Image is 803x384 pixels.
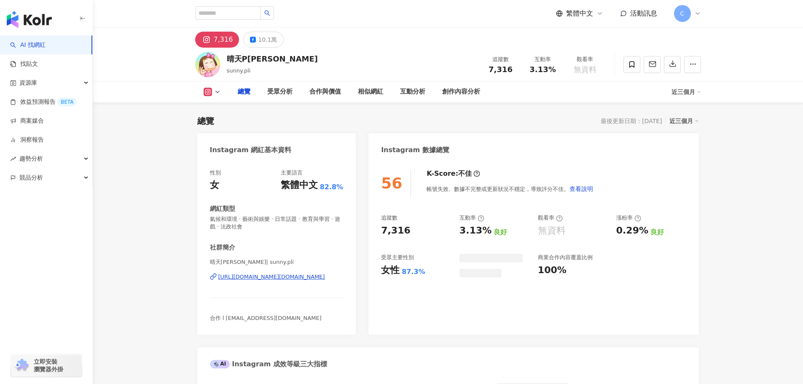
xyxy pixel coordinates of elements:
div: 合作與價值 [309,87,341,97]
div: 女性 [381,264,400,277]
span: 趨勢分析 [19,149,43,168]
div: [URL][DOMAIN_NAME][DOMAIN_NAME] [218,273,325,281]
div: 社群簡介 [210,243,235,252]
span: 活動訊息 [630,9,657,17]
a: 洞察報告 [10,136,44,144]
span: 晴天[PERSON_NAME]| sunny.pli [210,258,344,266]
div: 繁體中文 [281,179,318,192]
div: 互動率 [459,214,484,222]
a: 商案媒合 [10,117,44,125]
div: 性別 [210,169,221,177]
div: 7,316 [381,224,411,237]
a: searchAI 找網紅 [10,41,46,49]
a: chrome extension立即安裝 瀏覽器外掛 [11,354,82,377]
span: rise [10,156,16,162]
div: 商業合作內容覆蓋比例 [538,254,593,261]
span: 競品分析 [19,168,43,187]
span: 氣候和環境 · 藝術與娛樂 · 日常話題 · 教育與學習 · 遊戲 · 法政社會 [210,215,344,231]
div: 無資料 [538,224,566,237]
div: 互動分析 [400,87,425,97]
div: 最後更新日期：[DATE] [601,118,662,124]
div: 87.3% [402,267,425,277]
a: 找貼文 [10,60,38,68]
div: 7,316 [214,34,233,46]
span: 資源庫 [19,73,37,92]
div: 總覽 [197,115,214,127]
div: 主要語言 [281,169,303,177]
span: 查看說明 [569,185,593,192]
div: 良好 [494,228,507,237]
div: 晴天P[PERSON_NAME] [227,54,318,64]
div: 良好 [650,228,664,237]
img: chrome extension [13,359,30,372]
div: 追蹤數 [485,55,517,64]
div: 10.1萬 [258,34,277,46]
div: AI [210,360,230,368]
span: C [680,9,685,18]
div: Instagram 網紅基本資料 [210,145,292,155]
span: 繁體中文 [566,9,593,18]
div: Instagram 數據總覽 [381,145,449,155]
span: 7,316 [489,65,513,74]
div: 互動率 [527,55,559,64]
div: 總覽 [238,87,250,97]
div: 受眾主要性別 [381,254,414,261]
div: 0.29% [616,224,648,237]
div: 近三個月 [671,85,701,99]
div: 相似網紅 [358,87,383,97]
span: 82.8% [320,183,344,192]
div: 觀看率 [569,55,601,64]
button: 查看說明 [569,180,594,197]
button: 10.1萬 [243,32,284,48]
div: 100% [538,264,567,277]
div: 漲粉率 [616,214,641,222]
div: 56 [381,175,402,192]
a: 效益預測報告BETA [10,98,77,106]
img: logo [7,11,52,28]
div: 不佳 [458,169,472,178]
span: sunny.pli [227,67,251,74]
a: [URL][DOMAIN_NAME][DOMAIN_NAME] [210,273,344,281]
div: 網紅類型 [210,204,235,213]
span: search [264,10,270,16]
div: 女 [210,179,219,192]
div: 帳號失效、數據不完整或更新狀況不穩定，導致評分不佳。 [427,180,594,197]
span: 3.13% [529,65,556,74]
img: KOL Avatar [195,52,220,77]
div: 觀看率 [538,214,563,222]
span: 無資料 [574,65,596,74]
div: 近三個月 [669,115,699,126]
div: 受眾分析 [267,87,293,97]
div: K-Score : [427,169,480,178]
div: 追蹤數 [381,214,397,222]
div: 創作內容分析 [442,87,480,97]
span: 立即安裝 瀏覽器外掛 [34,358,63,373]
div: Instagram 成效等級三大指標 [210,360,327,369]
button: 7,316 [195,32,239,48]
div: 3.13% [459,224,491,237]
span: 合作 l [EMAIL_ADDRESS][DOMAIN_NAME] [210,315,322,321]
